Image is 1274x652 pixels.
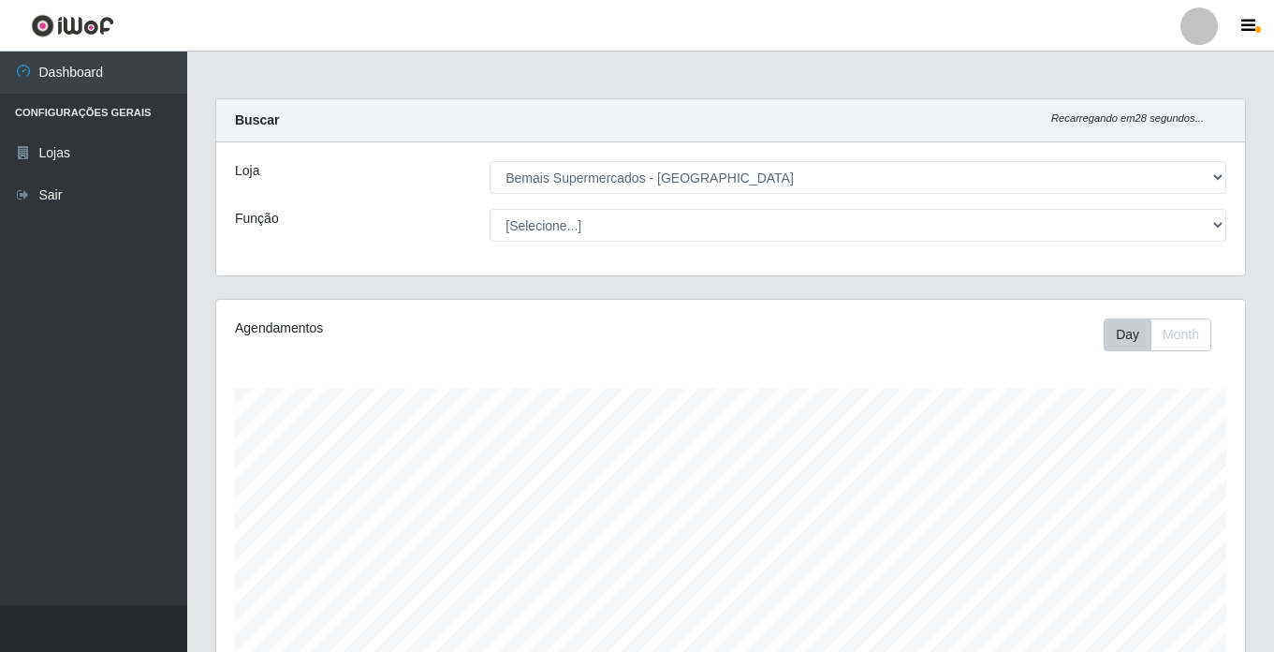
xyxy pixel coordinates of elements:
[1104,319,1226,351] div: Toolbar with button groups
[1051,112,1204,124] i: Recarregando em 28 segundos...
[235,112,279,127] strong: Buscar
[235,319,632,338] div: Agendamentos
[31,14,114,37] img: CoreUI Logo
[1150,319,1211,351] button: Month
[1104,319,1151,351] button: Day
[235,161,259,181] label: Loja
[235,209,279,229] label: Função
[1104,319,1211,351] div: First group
